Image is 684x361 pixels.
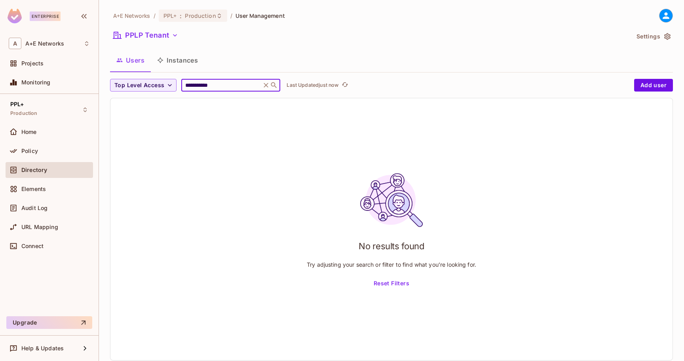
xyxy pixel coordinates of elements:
button: Settings [633,30,673,43]
span: Elements [21,186,46,192]
span: Top Level Access [114,80,164,90]
button: Instances [151,50,204,70]
img: SReyMgAAAABJRU5ErkJggg== [8,9,22,23]
div: Enterprise [30,11,61,21]
span: User Management [236,12,285,19]
li: / [154,12,156,19]
span: URL Mapping [21,224,58,230]
button: Reset Filters [370,277,412,290]
span: PPL+ [163,12,177,19]
span: the active workspace [113,12,150,19]
button: Upgrade [6,316,92,329]
span: Projects [21,60,44,67]
span: Monitoring [21,79,51,86]
span: Directory [21,167,47,173]
button: Add user [634,79,673,92]
span: Production [10,110,38,117]
p: Last Updated just now [287,82,338,88]
p: Try adjusting your search or filter to find what you’re looking for. [307,261,476,268]
button: refresh [340,80,350,90]
span: Workspace: A+E Networks [25,40,64,47]
span: : [179,13,182,19]
span: A [9,38,21,49]
span: Production [185,12,216,19]
span: refresh [342,81,348,89]
span: Help & Updates [21,345,64,351]
h1: No results found [359,240,424,252]
span: Home [21,129,37,135]
span: Audit Log [21,205,47,211]
span: Connect [21,243,44,249]
span: Policy [21,148,38,154]
button: Top Level Access [110,79,177,92]
span: PPL+ [10,101,24,107]
button: PPLP Tenant [110,29,181,42]
span: Click to refresh data [338,80,350,90]
button: Users [110,50,151,70]
li: / [230,12,232,19]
